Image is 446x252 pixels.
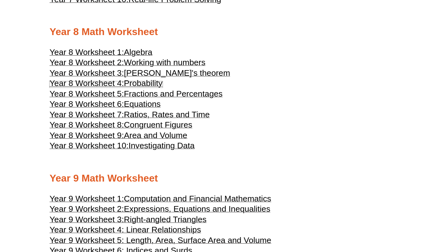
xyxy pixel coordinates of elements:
a: Year 8 Worksheet 5:Fractions and Percentages [50,92,223,98]
a: Year 9 Worksheet 2:Expressions, Equations and Inequalities [50,207,270,213]
iframe: Chat Widget [340,182,446,252]
span: Year 8 Worksheet 3: [50,68,124,78]
span: Expressions, Equations and Inequalities [124,204,270,214]
span: Year 9 Worksheet 1: [50,194,124,203]
a: Year 9 Worksheet 3:Right-angled Triangles [50,218,207,224]
span: Area and Volume [124,131,187,140]
span: Year 8 Worksheet 8: [50,120,124,129]
span: Ratios, Rates and Time [124,110,210,119]
span: Year 8 Worksheet 4: [50,79,124,88]
span: Equations [124,99,161,109]
a: Year 8 Worksheet 9:Area and Volume [50,133,187,140]
span: Year 8 Worksheet 1: [50,47,124,57]
span: Year 8 Worksheet 7: [50,110,124,119]
span: Year 8 Worksheet 2: [50,58,124,67]
a: Year 8 Worksheet 6:Equations [50,102,161,108]
h2: Year 9 Math Worksheet [50,172,396,185]
span: Fractions and Percentages [124,89,223,98]
span: Year 9 Worksheet 2: [50,204,124,214]
a: Year 8 Worksheet 8:Congruent Figures [50,123,192,129]
span: Algebra [124,47,152,57]
span: Working with numbers [124,58,205,67]
a: Year 8 Worksheet 2:Working with numbers [50,61,205,67]
span: Year 9 Worksheet 5: Length, Area, Surface Area and Volume [50,236,271,245]
a: Year 9 Worksheet 4: Linear Relationships [50,228,201,234]
span: Investigating Data [129,141,195,150]
span: Year 8 Worksheet 10: [50,141,129,150]
span: Year 8 Worksheet 6: [50,99,124,109]
span: Congruent Figures [124,120,192,129]
span: Right-angled Triangles [124,215,207,224]
span: Probability [124,79,162,88]
span: Computation and Financial Mathematics [124,194,271,203]
h2: Year 8 Math Worksheet [50,25,396,38]
span: Year 9 Worksheet 4: Linear Relationships [50,225,201,234]
a: Year 9 Worksheet 5: Length, Area, Surface Area and Volume [50,238,271,245]
a: Year 8 Worksheet 3:[PERSON_NAME]'s theorem [50,71,230,77]
a: Year 8 Worksheet 7:Ratios, Rates and Time [50,113,210,119]
span: Year 9 Worksheet 3: [50,215,124,224]
span: Year 8 Worksheet 5: [50,89,124,98]
a: Year 9 Worksheet 1:Computation and Financial Mathematics [50,197,271,203]
span: [PERSON_NAME]'s theorem [124,68,230,78]
a: Year 8 Worksheet 10:Investigating Data [50,144,195,150]
span: Year 8 Worksheet 9: [50,131,124,140]
a: Year 8 Worksheet 1:Algebra [50,50,152,56]
a: Year 8 Worksheet 4:Probability [50,81,163,88]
